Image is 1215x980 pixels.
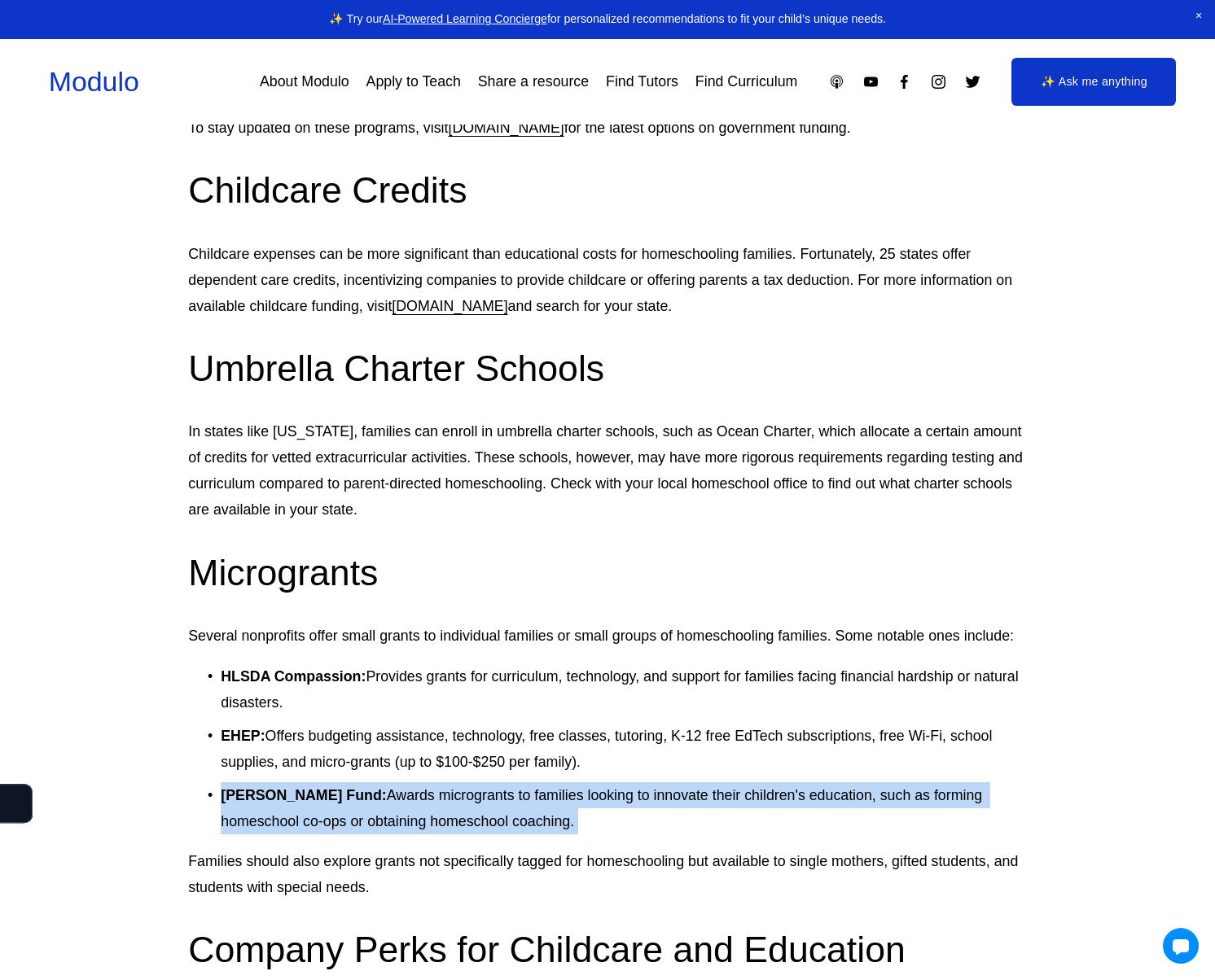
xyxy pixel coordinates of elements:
[392,298,507,314] a: [DOMAIN_NAME]
[188,926,1026,974] h2: Company Perks for Childcare and Education
[862,73,879,90] a: YouTube
[383,12,547,25] a: AI-Powered Learning Concierge
[828,73,845,90] a: Apple Podcasts
[188,623,1026,649] p: Several nonprofits offer small grants to individual families or small groups of homeschooling fam...
[478,68,589,97] a: Share a resource
[695,68,798,97] a: Find Curriculum
[188,115,1026,141] p: To stay updated on these programs, visit for the latest options on government funding.
[188,167,1026,215] h2: Childcare Credits
[188,241,1026,319] p: Childcare expenses can be more significant than educational costs for homeschooling families. For...
[221,668,366,685] strong: HLSDA Compassion:
[188,549,1026,597] h2: Microgrants
[930,73,947,90] a: Instagram
[221,663,1026,715] p: Provides grants for curriculum, technology, and support for families facing financial hardship or...
[188,418,1026,523] p: In states like [US_STATE], families can enroll in umbrella charter schools, such as Ocean Charter...
[221,723,1026,775] p: Offers budgeting assistance, technology, free classes, tutoring, K-12 free EdTech subscriptions, ...
[366,68,461,97] a: Apply to Teach
[49,66,139,97] a: Modulo
[1011,58,1176,107] a: ✨ Ask me anything
[221,782,1026,834] p: Awards microgrants to families looking to innovate their children's education, such as forming ho...
[449,120,564,136] a: [DOMAIN_NAME]
[606,68,678,97] a: Find Tutors
[896,73,913,90] a: Facebook
[260,68,349,97] a: About Modulo
[188,848,1026,900] p: Families should also explore grants not specifically tagged for homeschooling but available to si...
[221,728,265,744] strong: EHEP:
[188,345,1026,393] h2: Umbrella Charter Schools
[221,787,387,803] strong: [PERSON_NAME] Fund:
[964,73,981,90] a: Twitter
